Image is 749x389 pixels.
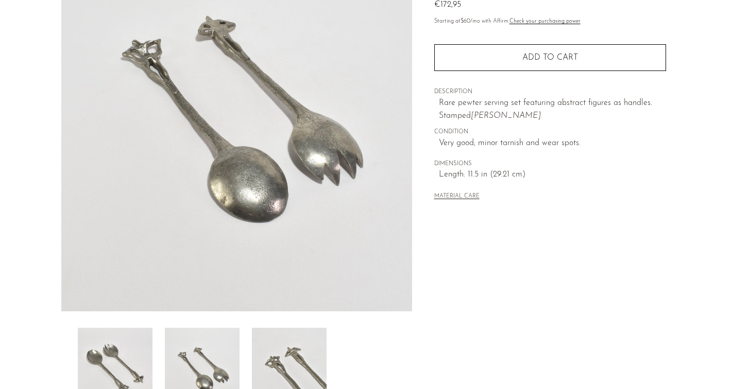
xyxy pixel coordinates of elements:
span: €172,95 [434,1,461,9]
span: Add to cart [522,54,578,62]
span: Length: 11.5 in (29.21 cm) [439,168,666,182]
span: $60 [461,19,470,24]
a: Check your purchasing power - Learn more about Affirm Financing (opens in modal) [509,19,581,24]
i: [PERSON_NAME]. [471,112,542,120]
button: MATERIAL CARE [434,193,480,201]
span: CONDITION [434,128,666,137]
span: DESCRIPTION [434,87,666,97]
span: Very good; minor tarnish and wear spots. [439,137,666,150]
span: DIMENSIONS [434,160,666,169]
span: Rare pewter serving set featuring abstract figures as handles. Stamped [439,99,652,120]
p: Starting at /mo with Affirm. [434,17,666,26]
button: Add to cart [434,44,666,71]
